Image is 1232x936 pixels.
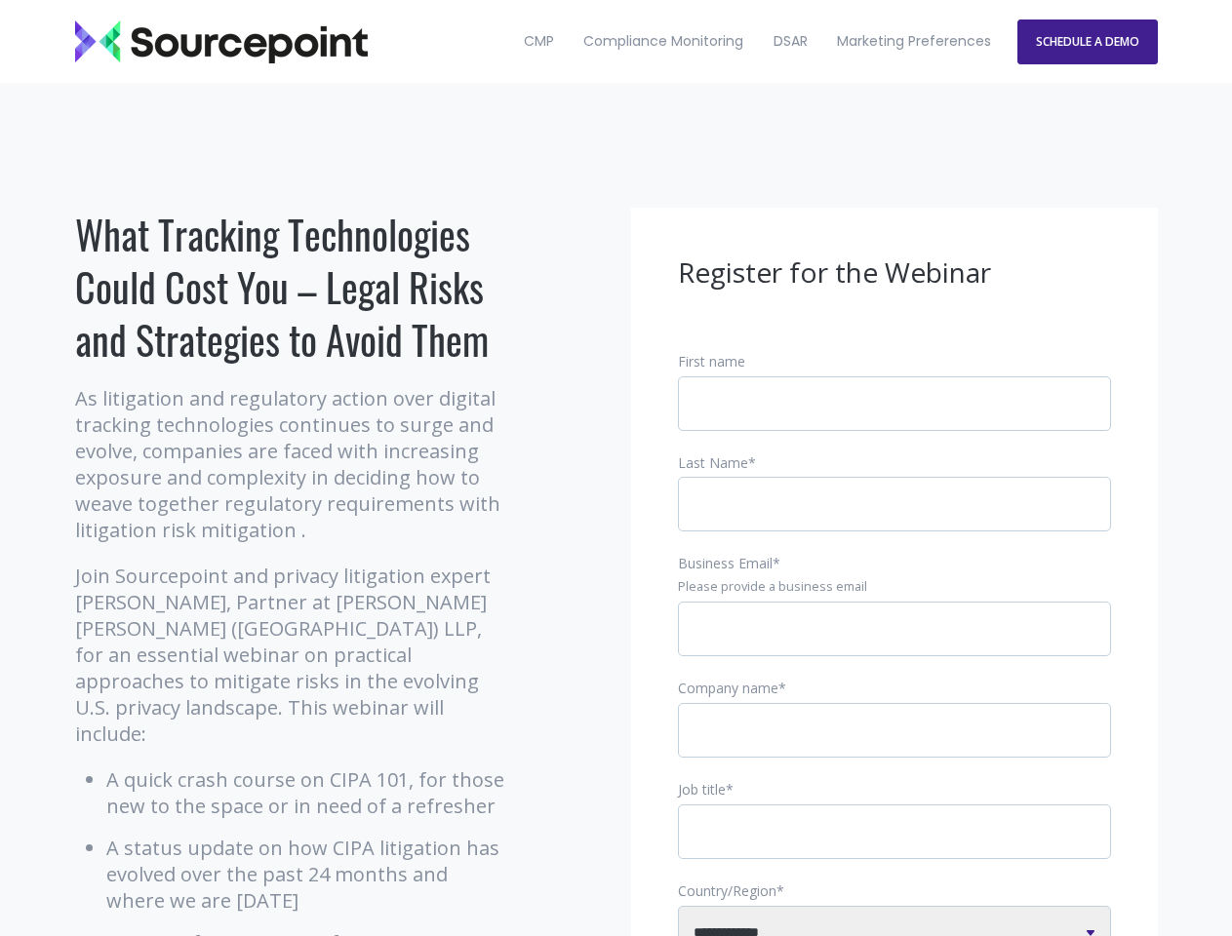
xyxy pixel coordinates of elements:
[678,881,776,900] span: Country/Region
[75,20,368,63] img: Sourcepoint_logo_black_transparent (2)-2
[678,453,748,472] span: Last Name
[1017,19,1158,64] a: SCHEDULE A DEMO
[678,352,745,370] span: First name
[75,563,509,747] p: Join Sourcepoint and privacy litigation expert [PERSON_NAME], Partner at [PERSON_NAME] [PERSON_NA...
[678,254,1111,292] h3: Register for the Webinar
[678,679,778,697] span: Company name
[106,766,509,819] li: A quick crash course on CIPA 101, for those new to the space or in need of a refresher
[75,385,509,543] p: As litigation and regulatory action over digital tracking technologies continues to surge and evo...
[106,835,509,914] li: A status update on how CIPA litigation has evolved over the past 24 months and where we are [DATE]
[75,208,509,366] h1: What Tracking Technologies Could Cost You – Legal Risks and Strategies to Avoid Them
[678,554,773,572] span: Business Email
[678,780,726,799] span: Job title
[678,578,1111,596] legend: Please provide a business email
